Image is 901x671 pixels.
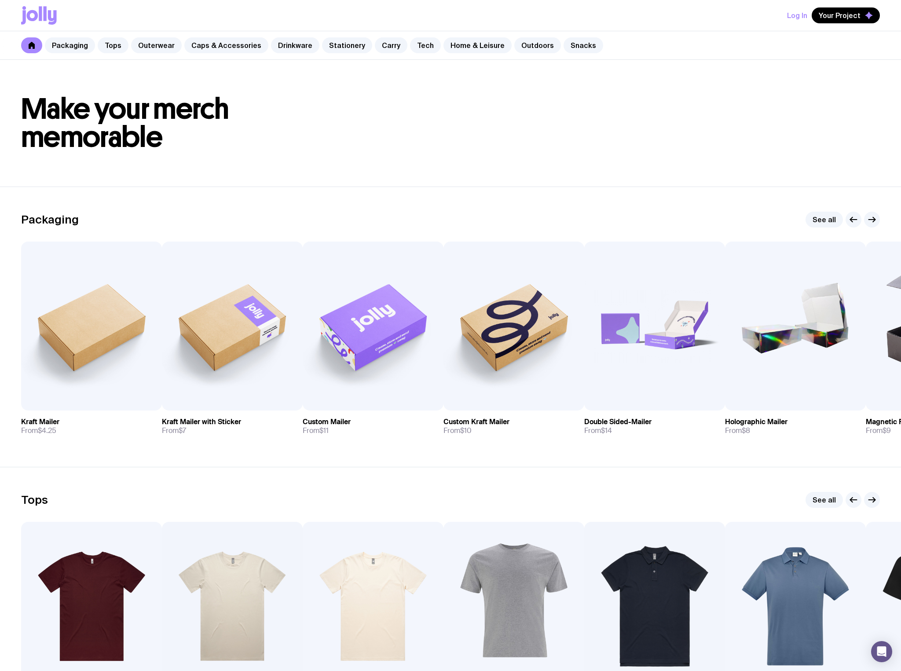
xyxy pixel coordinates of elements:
a: Outdoors [514,37,561,53]
span: From [162,426,186,435]
span: $9 [883,426,891,435]
a: Caps & Accessories [184,37,268,53]
span: Your Project [819,11,861,20]
h2: Packaging [21,213,79,226]
a: Kraft MailerFrom$4.25 [21,411,162,442]
span: From [725,426,750,435]
a: Stationery [322,37,372,53]
span: Make your merch memorable [21,92,229,154]
h3: Kraft Mailer with Sticker [162,418,241,426]
a: Tech [410,37,441,53]
span: $4.25 [38,426,56,435]
span: From [303,426,329,435]
h3: Custom Mailer [303,418,351,426]
a: Snacks [564,37,603,53]
a: Custom MailerFrom$11 [303,411,443,442]
a: Kraft Mailer with StickerFrom$7 [162,411,303,442]
a: Home & Leisure [443,37,512,53]
a: Holographic MailerFrom$8 [725,411,866,442]
a: Double Sided-MailerFrom$14 [584,411,725,442]
h3: Custom Kraft Mailer [443,418,509,426]
div: Open Intercom Messenger [871,641,892,662]
h3: Double Sided-Mailer [584,418,652,426]
span: $14 [601,426,612,435]
a: See all [806,492,843,508]
a: Custom Kraft MailerFrom$10 [443,411,584,442]
span: $8 [742,426,750,435]
a: Outerwear [131,37,182,53]
a: Drinkware [271,37,319,53]
span: From [443,426,472,435]
button: Your Project [812,7,880,23]
a: Packaging [45,37,95,53]
h2: Tops [21,493,48,506]
h3: Kraft Mailer [21,418,59,426]
span: From [584,426,612,435]
span: From [866,426,891,435]
span: $10 [460,426,472,435]
span: $7 [179,426,186,435]
span: $11 [319,426,329,435]
a: Tops [98,37,128,53]
h3: Holographic Mailer [725,418,787,426]
a: See all [806,212,843,227]
a: Carry [375,37,407,53]
button: Log In [787,7,807,23]
span: From [21,426,56,435]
